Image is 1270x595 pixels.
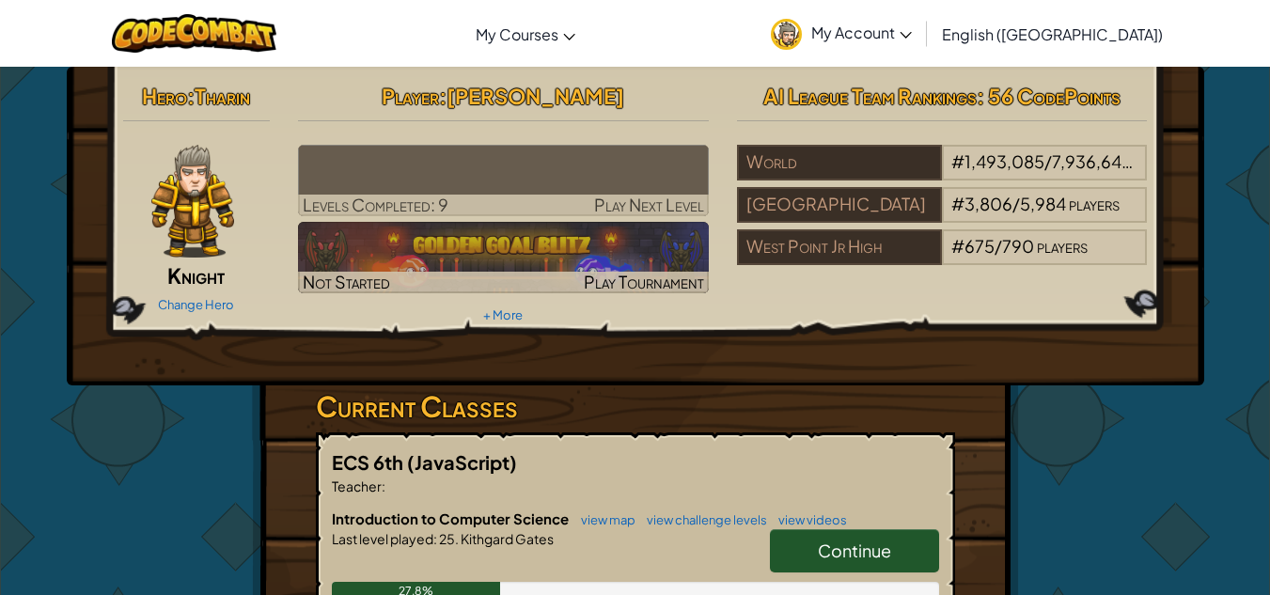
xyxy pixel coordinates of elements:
span: Continue [818,540,891,561]
a: My Courses [466,8,585,59]
span: Levels Completed: 9 [303,194,448,215]
a: [GEOGRAPHIC_DATA]#3,806/5,984players [737,205,1148,227]
img: avatar [771,19,802,50]
span: Kithgard Gates [459,530,554,547]
span: Player [382,83,439,109]
span: 25. [437,530,459,547]
span: : [439,83,447,109]
span: : [187,83,195,109]
h3: Current Classes [316,385,955,428]
span: : 56 CodePoints [977,83,1121,109]
span: 7,936,647 [1052,150,1133,172]
span: Play Tournament [584,271,704,292]
span: / [1044,150,1052,172]
a: + More [483,307,523,322]
span: 675 [964,235,995,257]
span: / [1012,193,1020,214]
a: World#1,493,085/7,936,647players [737,163,1148,184]
span: Introduction to Computer Science [332,509,572,527]
span: : [382,478,385,494]
img: Golden Goal [298,222,709,293]
a: view map [572,512,635,527]
a: West Point Jr High#675/790players [737,247,1148,269]
span: Not Started [303,271,390,292]
span: 3,806 [964,193,1012,214]
span: players [1069,193,1120,214]
div: [GEOGRAPHIC_DATA] [737,187,942,223]
span: Play Next Level [594,194,704,215]
span: (JavaScript) [407,450,517,474]
span: # [951,150,964,172]
span: # [951,235,964,257]
span: # [951,193,964,214]
span: : [433,530,437,547]
a: My Account [761,4,921,63]
span: [PERSON_NAME] [447,83,624,109]
div: World [737,145,942,180]
a: view videos [769,512,847,527]
span: / [995,235,1002,257]
span: Teacher [332,478,382,494]
span: My Courses [476,24,558,44]
span: ECS 6th [332,450,407,474]
img: knight-pose.png [151,145,234,258]
a: Not StartedPlay Tournament [298,222,709,293]
span: Last level played [332,530,433,547]
span: 790 [1002,235,1034,257]
a: Play Next Level [298,145,709,216]
span: AI League Team Rankings [763,83,977,109]
a: view challenge levels [637,512,767,527]
span: Hero [142,83,187,109]
span: Tharin [195,83,250,109]
span: My Account [811,23,912,42]
span: 1,493,085 [964,150,1044,172]
span: Knight [167,262,225,289]
a: Change Hero [158,297,234,312]
span: English ([GEOGRAPHIC_DATA]) [942,24,1163,44]
span: players [1037,235,1088,257]
img: CodeCombat logo [112,14,276,53]
span: players [1134,150,1184,172]
a: English ([GEOGRAPHIC_DATA]) [933,8,1172,59]
span: 5,984 [1020,193,1066,214]
div: West Point Jr High [737,229,942,265]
